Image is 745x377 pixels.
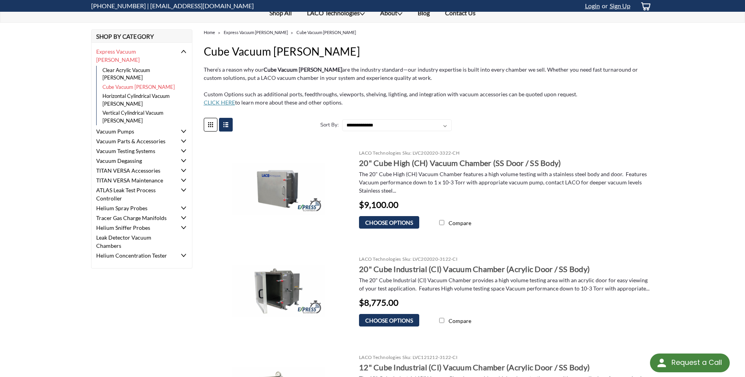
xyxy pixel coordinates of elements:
a: Cube Vacuum [PERSON_NAME] [296,30,356,35]
a: Helium Concentration Tester [92,251,177,260]
a: brand name [359,354,401,360]
span: LVC202020-3322-CH [413,150,460,156]
a: CLICK HERE [204,99,235,106]
a: Vacuum Parts & Accessories [92,136,177,146]
div: Request a Call [671,354,722,372]
a: Express Vacuum [PERSON_NAME] [224,30,288,35]
a: sku: LVC202020-3122-CI [402,256,458,262]
input: Compare [408,220,476,225]
span: sku: [402,150,411,156]
a: Express Vacuum [PERSON_NAME] [92,47,177,65]
a: Home [204,30,215,35]
a: 20" Cube Industrial (CI) Vacuum Chamber (Acrylic Door / SS Body) [359,264,590,274]
h2: Shop By Category [91,29,192,43]
a: Clear Acrylic Vacuum [PERSON_NAME] [96,66,182,83]
span: or [600,2,608,9]
a: TITAN VERSA Accessories [92,166,177,175]
a: Vertical Cylindrical Vacuum [PERSON_NAME] [96,108,182,125]
span: LVC202020-3122-CI [413,256,458,262]
input: Compare [408,318,476,323]
a: Contact Us [438,4,483,22]
p: There’s a reason why our are the industry standard—our industry expertise is built into every cha... [204,65,654,82]
span: LVC121212-3122-CI [413,354,458,360]
a: sku: LVC202020-3322-CH [402,150,460,156]
p: The 20" Cube High (CH) Vacuum Chamber features a high volume testing with a stainless steel body ... [359,170,652,195]
img: round button [655,357,668,369]
a: TITAN VERSA Maintenance [92,175,177,185]
a: LACO Technologies [300,4,373,22]
span: Compare [449,317,471,324]
a: Blog [410,4,438,22]
a: Toggle List View [219,118,233,132]
a: Vacuum Pumps [92,126,177,136]
span: Compare [449,220,471,226]
span: sku: [402,256,411,262]
a: 12" Cube Industrial (CI) Vacuum Chamber (Acrylic Door / SS Body) [359,363,590,372]
a: 20" Cube High (CH) Vacuum Chamber (SS Door / SS Body) [359,158,561,168]
a: brand name [359,150,401,156]
a: Helium Sniffer Probes [92,223,177,233]
a: Shop All [262,4,300,22]
a: cart-preview-dropdown [634,0,654,12]
span: $9,100.00 [359,199,399,210]
a: Horizontal Cylindrical Vacuum [PERSON_NAME] [96,92,182,108]
a: Choose Options [359,216,419,229]
a: sku: LVC121212-3122-CI [402,354,458,360]
h1: Cube Vacuum [PERSON_NAME] [204,43,654,60]
p: The 20" Cube Industrial (CI) Vacuum Chamber provides a high volume testing area with an acrylic d... [359,276,652,292]
p: Custom Options such as additional ports, feedthroughs, viewports, shelving, lighting, and integra... [204,90,654,106]
a: Vacuum Testing Systems [92,146,177,156]
a: Vacuum Degassing [92,156,177,166]
a: Tracer Gas Charge Manifolds [92,213,177,223]
a: Leak Detector Vacuum Chambers [92,233,177,251]
strong: Cube Vacuum [PERSON_NAME] [264,66,342,73]
a: Cube Vacuum [PERSON_NAME] [96,83,182,92]
span: $8,775.00 [359,297,399,308]
a: ATLAS Leak Test Process Controller [92,185,177,203]
a: Helium Spray Probes [92,203,177,213]
a: brand name [359,256,401,262]
span: sku: [402,354,411,360]
a: About [373,4,410,22]
a: Toggle Grid View [204,118,217,132]
a: Choose Options [359,314,419,326]
div: Request a Call [650,354,730,372]
label: Sort By: [316,119,339,131]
